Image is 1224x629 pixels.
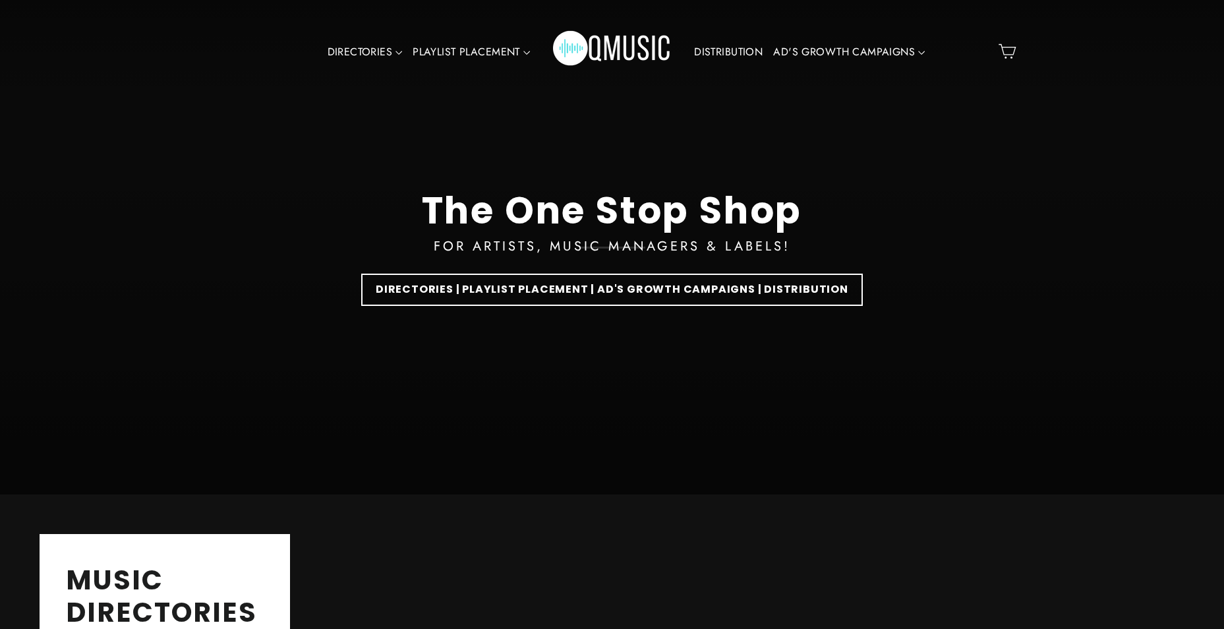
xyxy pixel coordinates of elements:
[407,37,535,67] a: PLAYLIST PLACEMENT
[361,274,863,306] a: DIRECTORIES | PLAYLIST PLACEMENT | AD'S GROWTH CAMPAIGNS | DISTRIBUTION
[422,189,803,233] div: The One Stop Shop
[553,22,672,81] img: Q Music Promotions
[689,37,768,67] a: DISTRIBUTION
[66,564,264,628] h2: MUSIC DIRECTORIES
[281,13,944,90] div: Primary
[434,236,790,257] div: FOR ARTISTS, MUSIC MANAGERS & LABELS!
[322,37,408,67] a: DIRECTORIES
[768,37,930,67] a: AD'S GROWTH CAMPAIGNS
